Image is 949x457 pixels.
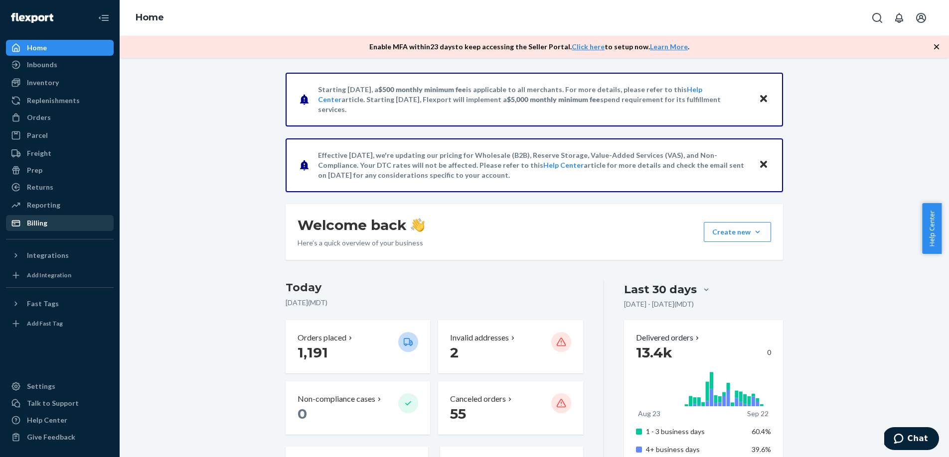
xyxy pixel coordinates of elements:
button: Open Search Box [867,8,887,28]
span: 2 [450,344,459,361]
a: Replenishments [6,93,114,109]
a: Inbounds [6,57,114,73]
span: $500 monthly minimum fee [378,85,466,94]
a: Billing [6,215,114,231]
p: Invalid addresses [450,332,509,343]
a: Settings [6,378,114,394]
button: Talk to Support [6,395,114,411]
div: Replenishments [27,96,80,106]
a: Orders [6,110,114,125]
iframe: Opens a widget where you can chat to one of our agents [884,427,939,452]
button: Open account menu [911,8,931,28]
a: Help Center [543,161,584,169]
div: 0 [636,343,771,361]
div: Inventory [27,78,59,88]
div: Settings [27,381,55,391]
p: Enable MFA within 23 days to keep accessing the Seller Portal. to setup now. . [369,42,689,52]
p: Sep 22 [747,409,769,419]
span: 1,191 [298,344,328,361]
a: Returns [6,179,114,195]
p: [DATE] ( MDT ) [286,298,583,308]
a: Inventory [6,75,114,91]
button: Fast Tags [6,296,114,312]
p: Non-compliance cases [298,393,375,405]
div: Last 30 days [624,282,697,297]
h1: Welcome back [298,216,425,234]
button: Delivered orders [636,332,701,343]
a: Learn More [650,42,688,51]
button: Close [757,92,770,107]
div: Reporting [27,200,60,210]
button: Give Feedback [6,429,114,445]
div: Parcel [27,130,48,140]
div: Billing [27,218,47,228]
p: Orders placed [298,332,346,343]
div: Prep [27,165,42,175]
div: Home [27,43,47,53]
p: [DATE] - [DATE] ( MDT ) [624,299,694,309]
button: Invalid addresses 2 [438,320,583,373]
div: Add Fast Tag [27,319,63,328]
div: Orders [27,113,51,122]
p: Effective [DATE], we're updating our pricing for Wholesale (B2B), Reserve Storage, Value-Added Se... [318,150,749,180]
span: $5,000 monthly minimum fee [507,95,600,104]
ol: breadcrumbs [128,3,172,32]
div: Freight [27,148,51,158]
span: 0 [298,405,307,422]
img: hand-wave emoji [411,218,425,232]
button: Orders placed 1,191 [286,320,430,373]
p: Canceled orders [450,393,506,405]
p: 1 - 3 business days [646,427,744,437]
a: Click here [572,42,605,51]
a: Prep [6,162,114,178]
button: Non-compliance cases 0 [286,381,430,435]
a: Add Fast Tag [6,316,114,332]
a: Reporting [6,197,114,213]
h3: Today [286,280,583,296]
span: 55 [450,405,466,422]
div: Integrations [27,250,69,260]
button: Integrations [6,247,114,263]
p: Aug 23 [638,409,660,419]
div: Inbounds [27,60,57,70]
div: Fast Tags [27,299,59,309]
button: Create new [704,222,771,242]
span: 60.4% [752,427,771,436]
a: Home [136,12,164,23]
div: Talk to Support [27,398,79,408]
a: Parcel [6,127,114,143]
button: Help Center [922,203,942,254]
a: Add Integration [6,267,114,283]
button: Canceled orders 55 [438,381,583,435]
p: Here’s a quick overview of your business [298,238,425,248]
p: Starting [DATE], a is applicable to all merchants. For more details, please refer to this article... [318,85,749,114]
div: Give Feedback [27,432,75,442]
div: Help Center [27,415,67,425]
button: Close Navigation [94,8,114,28]
a: Help Center [6,412,114,428]
button: Close [757,158,770,172]
a: Home [6,40,114,56]
a: Freight [6,145,114,161]
button: Open notifications [889,8,909,28]
span: 39.6% [752,445,771,454]
div: Returns [27,182,53,192]
span: 13.4k [636,344,672,361]
img: Flexport logo [11,13,53,23]
div: Add Integration [27,271,71,279]
p: 4+ business days [646,445,744,455]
